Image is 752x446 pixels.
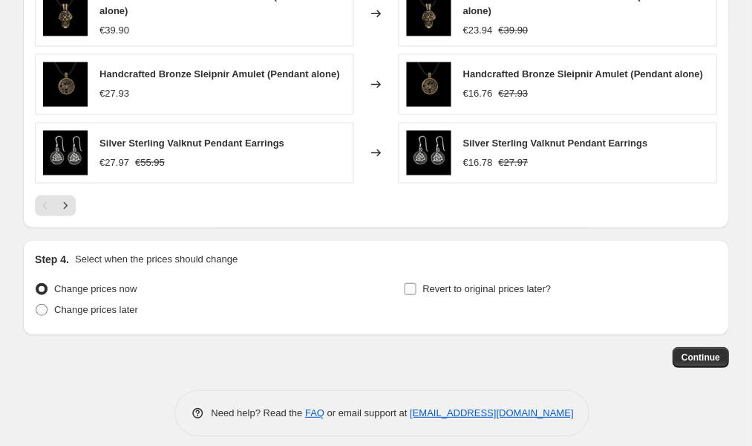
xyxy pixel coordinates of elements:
[681,351,719,363] span: Continue
[462,23,492,38] div: €23.94
[43,62,88,106] img: bronze-sleipnir-amulet-handmade-viking-jewellery-vkngjewelry-51392740917576_80x.jpg
[99,23,129,38] div: €39.90
[99,137,284,148] span: Silver Sterling Valknut Pendant Earrings
[462,86,492,101] div: €16.76
[35,251,69,266] h2: Step 4.
[422,282,551,294] span: Revert to original prices later?
[672,346,728,367] button: Continue
[324,407,410,418] span: or email support at
[498,155,528,169] strike: €27.97
[75,251,238,266] p: Select when the prices should change
[99,68,339,80] span: Handcrafted Bronze Sleipnir Amulet (Pendant alone)
[135,155,165,169] strike: €55.95
[462,68,702,80] span: Handcrafted Bronze Sleipnir Amulet (Pendant alone)
[99,155,129,169] div: €27.97
[99,86,129,101] div: €27.93
[406,130,451,175] img: silver-sterling-valknut-pendant-earrings-handcrafted-viking-jewellery-vkngjewelry-54747998847304_...
[54,282,137,294] span: Change prices now
[462,155,492,169] div: €16.78
[462,137,647,148] span: Silver Sterling Valknut Pendant Earrings
[305,407,324,418] a: FAQ
[406,62,451,106] img: bronze-sleipnir-amulet-handmade-viking-jewellery-vkngjewelry-51392740917576_80x.jpg
[498,23,528,38] strike: €39.90
[410,407,573,418] a: [EMAIL_ADDRESS][DOMAIN_NAME]
[43,130,88,175] img: silver-sterling-valknut-pendant-earrings-handcrafted-viking-jewellery-vkngjewelry-54747998847304_...
[498,86,528,101] strike: €27.93
[54,303,138,314] span: Change prices later
[55,195,76,216] button: Next
[211,407,305,418] span: Need help? Read the
[35,195,76,216] nav: Pagination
